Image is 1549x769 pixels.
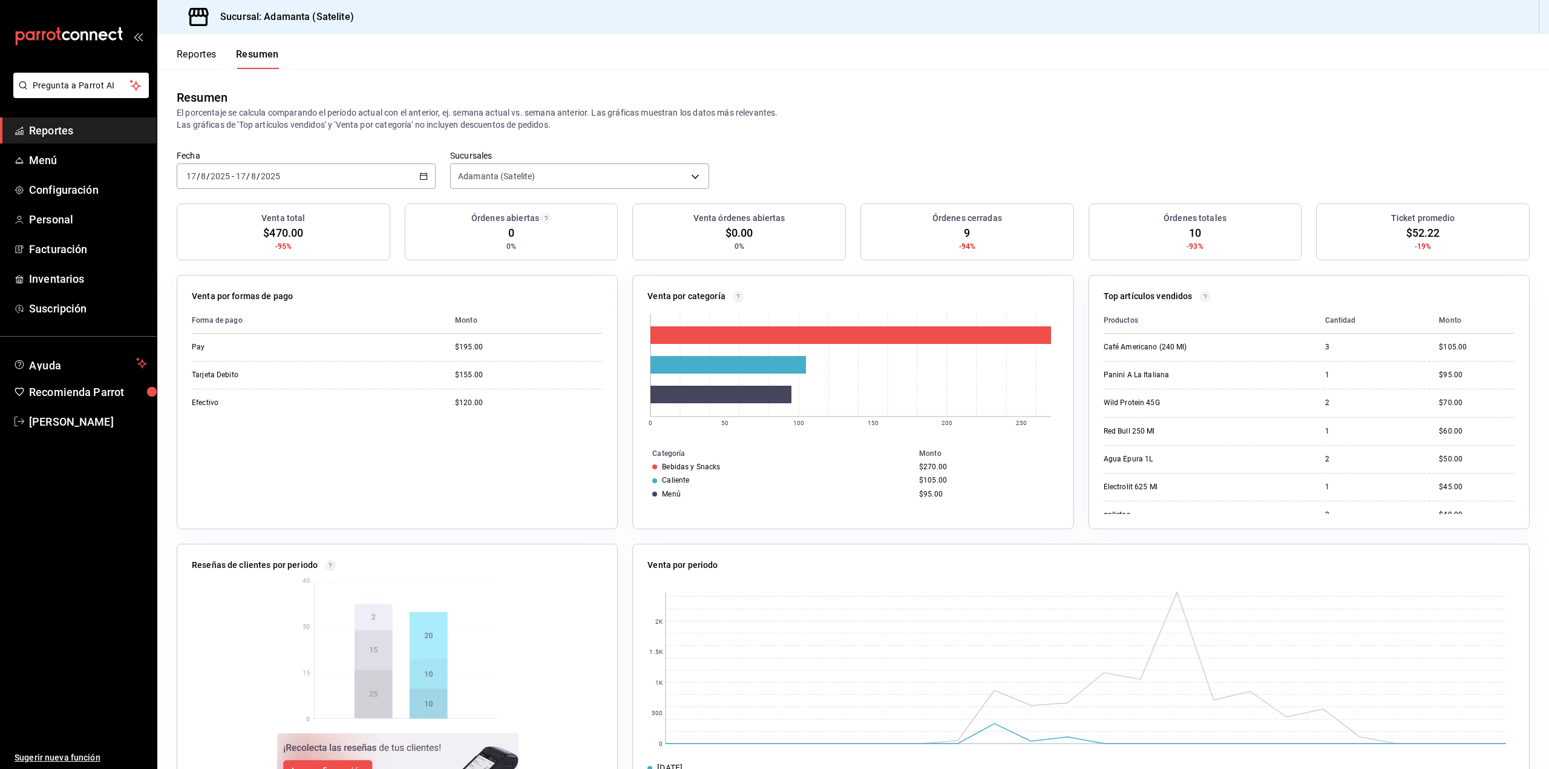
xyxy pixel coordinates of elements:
div: Efectivo [192,398,313,408]
h3: Venta órdenes abiertas [693,212,785,225]
div: Electrolit 625 Ml [1104,482,1225,492]
div: $50.00 [1439,454,1515,464]
text: 1.5K [650,649,663,655]
text: 100 [793,420,804,426]
span: / [246,171,250,181]
div: $195.00 [455,342,603,352]
span: Facturación [29,241,147,257]
div: $95.00 [1439,370,1515,380]
th: Productos [1104,308,1315,334]
input: ---- [260,171,281,181]
span: [PERSON_NAME] [29,414,147,430]
div: 2 [1325,510,1420,520]
span: $0.00 [725,225,753,241]
span: - [232,171,234,181]
input: -- [186,171,197,181]
div: 1 [1325,482,1420,492]
div: $60.00 [1439,426,1515,437]
span: Pregunta a Parrot AI [33,79,130,92]
span: Sugerir nueva función [15,751,147,764]
div: $105.00 [1439,342,1515,352]
th: Monto [445,308,603,334]
label: Fecha [177,151,436,160]
div: Bebidas y Snacks [662,463,720,471]
span: Ayuda [29,356,131,371]
span: 0% [506,241,516,252]
input: -- [235,171,246,181]
p: Venta por formas de pago [192,290,293,303]
th: Categoría [633,447,914,460]
div: 2 [1325,454,1420,464]
span: Recomienda Parrot [29,384,147,400]
span: / [257,171,260,181]
input: ---- [210,171,231,181]
th: Forma de pago [192,308,445,334]
div: Wild Protein 45G [1104,398,1225,408]
input: -- [251,171,257,181]
span: -19% [1415,241,1432,252]
text: 0 [659,741,663,747]
div: $155.00 [455,370,603,380]
div: Menú [662,490,681,498]
span: Inventarios [29,271,147,287]
th: Monto [1429,308,1515,334]
th: Monto [914,447,1073,460]
a: Pregunta a Parrot AI [8,88,149,101]
button: Reportes [177,48,217,69]
div: Resumen [177,88,228,107]
span: Configuración [29,182,147,198]
span: Suscripción [29,300,147,317]
div: Caliente [662,476,689,484]
p: El porcentaje se calcula comparando el período actual con el anterior, ej. semana actual vs. sema... [177,107,1530,131]
div: navigation tabs [177,48,279,69]
text: 2K [655,618,663,625]
button: Pregunta a Parrot AI [13,73,149,98]
text: 250 [1016,420,1027,426]
p: Top artículos vendidos [1104,290,1193,303]
span: $52.22 [1406,225,1440,241]
span: / [206,171,210,181]
button: Resumen [236,48,279,69]
text: 1K [655,679,663,686]
div: galletas [1104,510,1225,520]
div: Café Americano (240 Ml) [1104,342,1225,352]
div: Pay [192,342,313,352]
div: Tarjeta Debito [192,370,313,380]
div: 2 [1325,398,1420,408]
span: $470.00 [263,225,303,241]
text: 500 [652,710,663,716]
span: Reportes [29,122,147,139]
span: Adamanta (Satelite) [458,170,535,182]
div: $95.00 [919,490,1054,498]
div: $120.00 [455,398,603,408]
span: -95% [275,241,292,252]
span: -93% [1187,241,1204,252]
h3: Órdenes abiertas [471,212,539,225]
div: Agua Epura 1L [1104,454,1225,464]
h3: Venta total [261,212,305,225]
div: $270.00 [919,463,1054,471]
button: open_drawer_menu [133,31,143,41]
div: 3 [1325,342,1420,352]
input: -- [200,171,206,181]
text: 150 [868,420,879,426]
th: Cantidad [1315,308,1430,334]
div: 1 [1325,426,1420,437]
span: / [197,171,200,181]
span: 0 [508,225,514,241]
div: 1 [1325,370,1420,380]
div: Red Bull 250 Ml [1104,426,1225,437]
div: $45.00 [1439,482,1515,492]
text: 200 [942,420,952,426]
span: 9 [964,225,970,241]
span: 0% [735,241,744,252]
h3: Ticket promedio [1391,212,1455,225]
div: $40.00 [1439,510,1515,520]
text: 50 [721,420,729,426]
p: Reseñas de clientes por periodo [192,559,318,572]
div: $70.00 [1439,398,1515,408]
div: Panini A La Italiana [1104,370,1225,380]
span: 10 [1189,225,1201,241]
h3: Órdenes cerradas [932,212,1002,225]
span: Menú [29,152,147,168]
